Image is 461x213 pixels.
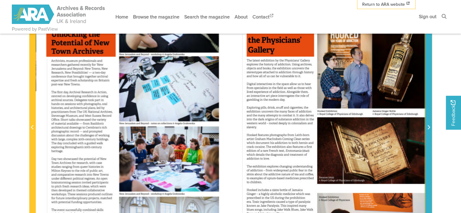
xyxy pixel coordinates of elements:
[416,8,439,25] a: Sign out
[362,1,405,8] span: Return to ARA website
[12,25,58,33] a: Powered by PastView
[232,9,250,25] a: About
[113,9,131,25] a: Home
[131,9,182,25] a: Browse the magazine
[182,9,232,25] a: Search the magazine
[12,5,106,24] img: ARA - ARC Magazine | Powered by PastView
[250,9,277,25] a: Contact
[12,1,106,28] a: ARA - ARC Magazine | Powered by PastView logo
[449,100,457,126] span: Feedback
[446,96,461,130] a: Would you like to provide feedback?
